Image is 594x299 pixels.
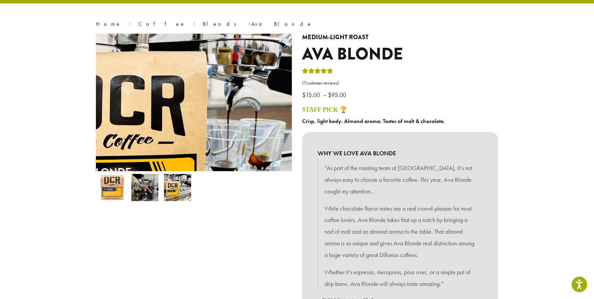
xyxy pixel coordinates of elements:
span: $ [302,91,306,99]
span: 7 [304,80,306,86]
bdi: 15.00 [302,91,322,99]
a: STAFF PICK 🏆 [302,106,347,113]
span: $ [328,91,331,99]
b: WHY WE LOVE AVA BLONDE [318,147,483,159]
span: › [193,18,195,28]
span: – [323,91,327,99]
b: Crisp, light body. Almond aroma. Tastes of malt & chocolate. [302,118,445,125]
p: “As part of the roasting team at [GEOGRAPHIC_DATA], it’s not always easy to choose a favorite cof... [324,162,476,197]
h1: Ava Blonde [302,44,498,64]
span: › [248,18,251,28]
img: Ava Blonde [99,174,126,201]
img: Ava Blonde - Image 2 [131,174,158,201]
nav: Breadcrumb [96,20,498,28]
p: While chocolate flavor notes are a real crowd-pleaser for most coffee lovers, Ava Blonde takes th... [324,203,476,261]
div: Rated 5.00 out of 5 [302,67,333,77]
a: Coffee [139,20,186,27]
img: Ava Blonde - Image 3 [164,174,191,201]
h4: Medium-Light Roast [302,34,498,41]
bdi: 95.00 [328,91,348,99]
p: Whether it’s espresso, Aeropress, pour over, or a simple pot of drip brew, Ava Blonde will always... [324,266,476,290]
span: › [129,18,131,28]
a: Blends [203,20,241,27]
a: (7customer reviews) [302,80,498,87]
a: Home [96,20,121,27]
